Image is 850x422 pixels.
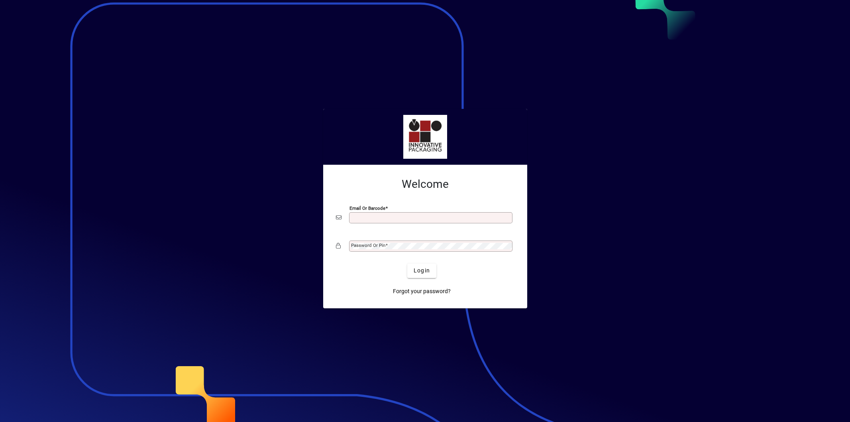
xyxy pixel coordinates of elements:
span: Forgot your password? [393,287,451,296]
a: Forgot your password? [390,284,454,299]
span: Login [414,266,430,275]
mat-label: Email or Barcode [349,205,385,211]
button: Login [407,264,436,278]
h2: Welcome [336,177,514,191]
mat-label: Password or Pin [351,243,385,248]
